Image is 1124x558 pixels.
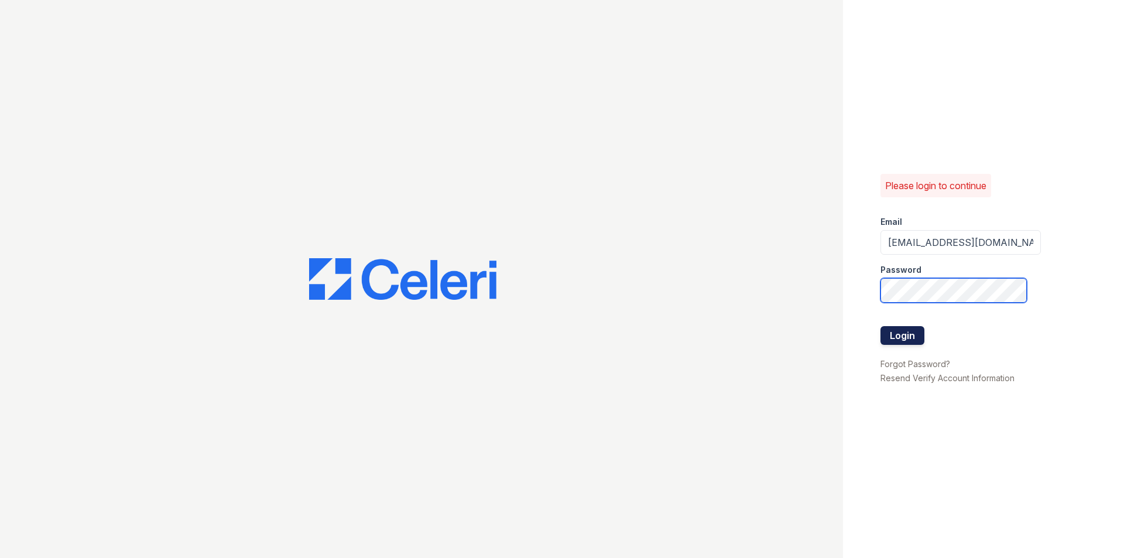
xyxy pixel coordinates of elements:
button: Login [880,326,924,345]
a: Forgot Password? [880,359,950,369]
p: Please login to continue [885,179,986,193]
label: Email [880,216,902,228]
label: Password [880,264,921,276]
a: Resend Verify Account Information [880,373,1015,383]
img: CE_Logo_Blue-a8612792a0a2168367f1c8372b55b34899dd931a85d93a1a3d3e32e68fde9ad4.png [309,258,496,300]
